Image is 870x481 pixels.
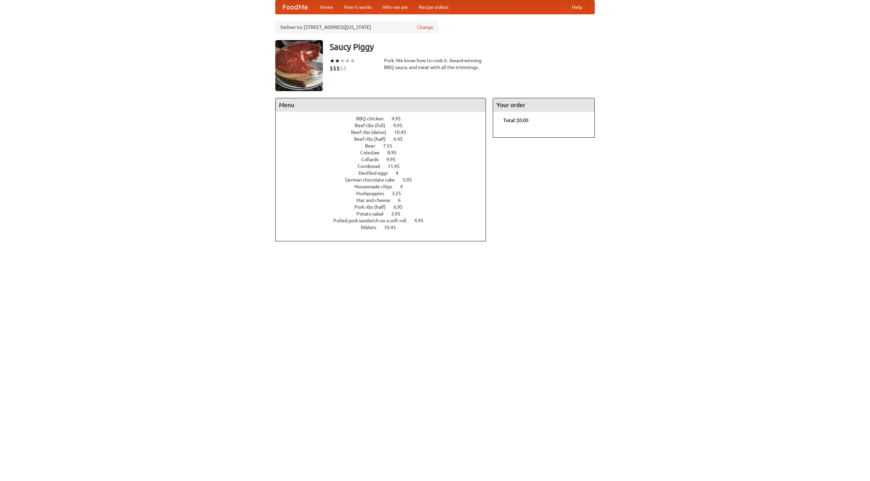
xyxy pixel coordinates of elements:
h4: Menu [276,98,486,112]
span: German chocolate cake [345,177,402,183]
a: Recipe videos [413,0,454,14]
span: 8.95 [387,150,403,155]
span: 9.95 [393,123,409,128]
a: How it works [338,0,377,14]
b: Total: $0.00 [503,118,528,123]
a: Riblets 10.45 [361,225,408,230]
span: 4 [400,184,410,189]
a: Coleslaw 8.95 [360,150,409,155]
span: Beef ribs (half) [354,136,393,142]
span: Mac and cheese [356,197,397,203]
li: ★ [345,57,350,65]
span: Coleslaw [360,150,386,155]
a: Who we are [377,0,413,14]
li: $ [343,65,347,72]
a: Pork ribs (half) 6.95 [354,204,415,210]
span: 10.45 [394,130,413,135]
span: Pulled pork sandwich on a soft roll [333,218,413,223]
span: 7.55 [383,143,399,149]
span: 4 [396,170,405,176]
a: Change [417,24,433,31]
span: 5.95 [403,177,419,183]
a: Cornbread 11.45 [358,164,412,169]
a: Mac and cheese 6 [356,197,413,203]
img: angular.jpg [275,40,323,91]
span: 11.45 [388,164,406,169]
a: Home [315,0,338,14]
h3: Saucy Piggy [330,40,595,54]
a: Potato salad 3.95 [356,211,413,217]
div: Pork. We know how to cook it. Award-winning BBQ sauce, and meat with all the trimmings. [384,57,486,71]
h4: Your order [493,98,594,112]
span: 3.95 [391,211,407,217]
li: $ [333,65,336,72]
a: Hushpuppies 3.25 [356,191,414,196]
li: ★ [350,57,355,65]
span: Riblets [361,225,383,230]
li: ★ [335,57,340,65]
li: $ [330,65,333,72]
span: 3.25 [392,191,408,196]
span: Collards [361,157,385,162]
a: Beef ribs (full) 9.95 [355,123,415,128]
span: 6.95 [394,204,410,210]
div: Deliver to: [STREET_ADDRESS][US_STATE] [275,21,438,33]
span: 9.95 [386,157,402,162]
span: Devilled eggs [359,170,395,176]
span: Cornbread [358,164,387,169]
li: $ [336,65,340,72]
span: 4.95 [391,116,407,121]
span: Beef ribs (delux) [351,130,393,135]
span: Potato salad [356,211,390,217]
span: 4.95 [414,218,430,223]
a: Beef ribs (half) 6.45 [354,136,415,142]
li: ★ [340,57,345,65]
a: Housemade chips 4 [354,184,415,189]
a: BBQ chicken 4.95 [356,116,413,121]
a: Collards 9.95 [361,157,408,162]
span: Beef ribs (full) [355,123,392,128]
span: Pork ribs (half) [354,204,393,210]
a: Devilled eggs 4 [359,170,411,176]
a: Help [567,0,588,14]
span: BBQ chicken [356,116,390,121]
a: Beef ribs (delux) 10.45 [351,130,419,135]
li: $ [340,65,343,72]
a: German chocolate cake 5.95 [345,177,424,183]
span: Beer [365,143,382,149]
span: 6.45 [394,136,410,142]
span: Housemade chips [354,184,399,189]
li: ★ [330,57,335,65]
span: Hushpuppies [356,191,391,196]
a: FoodMe [276,0,315,14]
span: 10.45 [384,225,403,230]
a: Pulled pork sandwich on a soft roll 4.95 [333,218,436,223]
span: 6 [398,197,407,203]
a: Beer 7.55 [365,143,405,149]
